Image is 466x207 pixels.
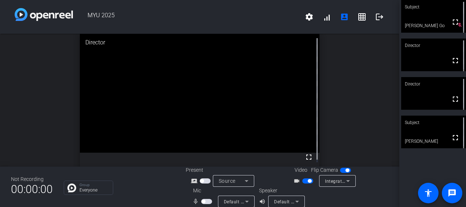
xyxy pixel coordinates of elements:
[80,33,319,52] div: Director
[293,177,302,185] mat-icon: videocam_outline
[224,199,322,204] span: Default - Microphone Array (Realtek(R) Audio)
[15,8,73,21] img: white-gradient.svg
[375,12,384,21] mat-icon: logout
[358,12,366,21] mat-icon: grid_on
[451,56,460,65] mat-icon: fullscreen
[259,197,268,206] mat-icon: volume_up
[186,166,259,174] div: Present
[451,18,460,26] mat-icon: fullscreen
[401,116,466,130] div: Subject
[259,187,303,195] div: Speaker
[219,178,236,184] span: Source
[295,166,307,174] span: Video
[311,166,338,174] span: Flip Camera
[340,12,349,21] mat-icon: account_box
[186,187,259,195] div: Mic
[79,183,109,187] p: Group
[451,95,460,103] mat-icon: fullscreen
[191,177,200,185] mat-icon: screen_share_outline
[401,77,466,91] div: Director
[11,180,53,198] span: 00:00:00
[73,8,300,26] span: MYU 2025
[448,189,456,197] mat-icon: message
[318,8,336,26] button: signal_cellular_alt
[401,39,466,52] div: Director
[274,199,353,204] span: Default - Speakers (Realtek(R) Audio)
[11,175,53,183] div: Not Recording
[325,178,395,184] span: Integrated Webcam (0bda:5588)
[305,12,314,21] mat-icon: settings
[424,189,433,197] mat-icon: accessibility
[67,184,76,192] img: Chat Icon
[192,197,201,206] mat-icon: mic_none
[304,153,313,161] mat-icon: fullscreen
[451,133,460,142] mat-icon: fullscreen
[79,188,109,192] p: Everyone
